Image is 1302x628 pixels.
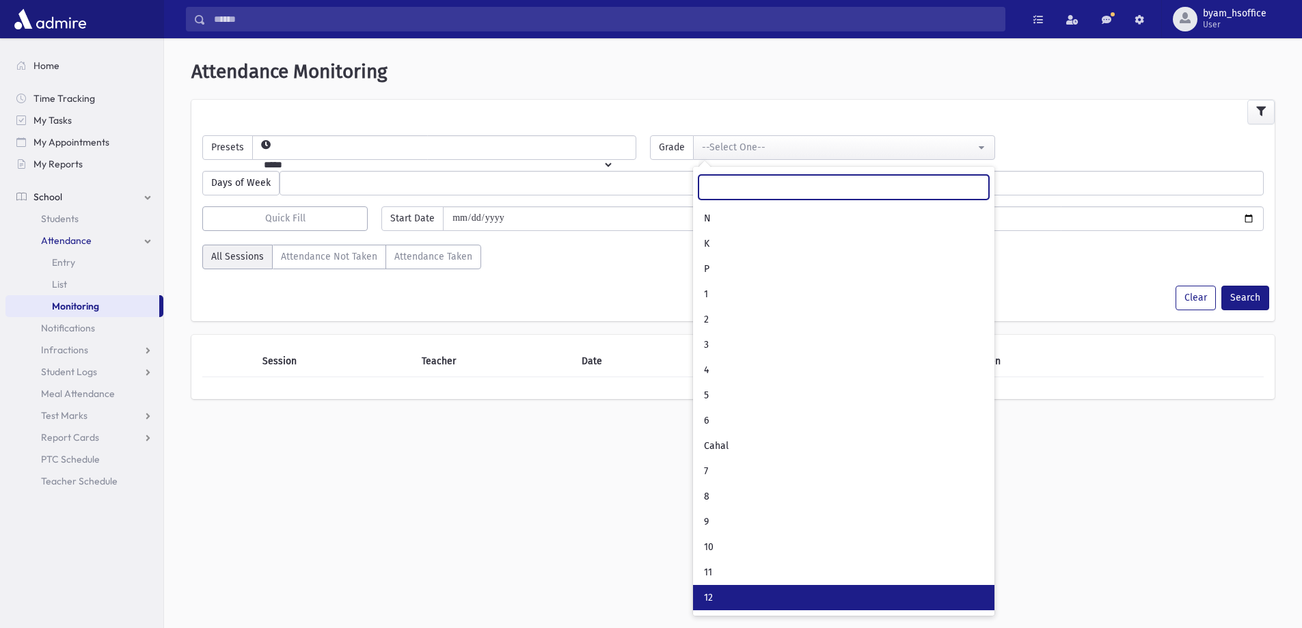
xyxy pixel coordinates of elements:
[5,208,163,230] a: Students
[41,387,115,400] span: Meal Attendance
[704,414,709,428] span: 6
[265,213,306,224] span: Quick Fill
[52,300,99,312] span: Monitoring
[5,55,163,77] a: Home
[381,206,444,231] span: Start Date
[202,171,280,195] span: Days of Week
[254,346,414,377] th: Session
[1203,8,1266,19] span: byam_hsoffice
[5,87,163,109] a: Time Tracking
[5,405,163,426] a: Test Marks
[5,273,163,295] a: List
[413,346,573,377] th: Teacher
[704,541,714,554] span: 10
[33,114,72,126] span: My Tasks
[11,5,90,33] img: AdmirePro
[690,346,914,377] th: Day of Week
[704,338,709,352] span: 3
[202,206,368,231] button: Quick Fill
[5,109,163,131] a: My Tasks
[202,245,481,275] div: AttTaken
[41,322,95,334] span: Notifications
[41,453,100,465] span: PTC Schedule
[41,475,118,487] span: Teacher Schedule
[704,566,712,579] span: 11
[202,135,253,160] span: Presets
[699,175,989,200] input: Search
[5,448,163,470] a: PTC Schedule
[33,59,59,72] span: Home
[5,426,163,448] a: Report Cards
[704,212,711,226] span: N
[650,135,694,160] span: Grade
[206,7,1005,31] input: Search
[272,245,386,269] label: Attendance Not Taken
[41,344,88,356] span: Infractions
[1203,19,1266,30] span: User
[202,245,273,269] label: All Sessions
[693,135,994,160] button: --Select One--
[385,245,481,269] label: Attendance Taken
[41,431,99,443] span: Report Cards
[704,465,708,478] span: 7
[33,191,62,203] span: School
[704,439,729,453] span: Cahal
[41,213,79,225] span: Students
[33,136,109,148] span: My Appointments
[5,317,163,339] a: Notifications
[704,389,709,402] span: 5
[704,364,709,377] span: 4
[704,591,713,605] span: 12
[41,409,87,422] span: Test Marks
[702,140,975,154] div: --Select One--
[704,313,709,327] span: 2
[33,92,95,105] span: Time Tracking
[5,153,163,175] a: My Reports
[704,288,708,301] span: 1
[5,230,163,251] a: Attendance
[704,237,709,251] span: K
[41,366,97,378] span: Student Logs
[5,251,163,273] a: Entry
[5,383,163,405] a: Meal Attendance
[1221,286,1269,310] button: Search
[704,490,709,504] span: 8
[33,158,83,170] span: My Reports
[52,256,75,269] span: Entry
[5,339,163,361] a: Infractions
[704,515,709,529] span: 9
[191,60,388,83] span: Attendance Monitoring
[5,131,163,153] a: My Appointments
[1176,286,1216,310] button: Clear
[5,186,163,208] a: School
[704,262,709,276] span: P
[5,361,163,383] a: Student Logs
[5,295,159,317] a: Monitoring
[52,278,67,290] span: List
[41,234,92,247] span: Attendance
[5,470,163,492] a: Teacher Schedule
[573,346,690,377] th: Date
[914,346,1212,377] th: Attendance Taken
